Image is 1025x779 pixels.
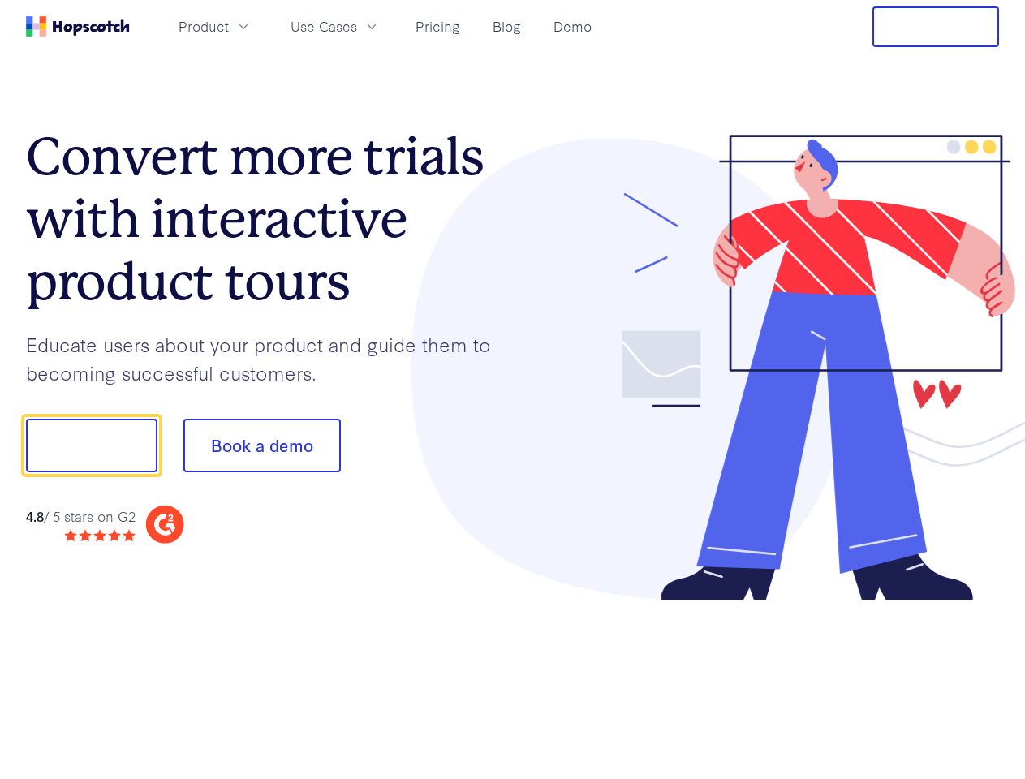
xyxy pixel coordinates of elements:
span: Product [179,16,229,37]
a: Demo [547,13,598,40]
a: Blog [486,13,528,40]
button: Product [169,13,261,40]
strong: 4.8 [26,506,44,525]
h1: Convert more trials with interactive product tours [26,126,513,312]
div: / 5 stars on G2 [26,506,136,527]
a: Pricing [409,13,467,40]
button: Book a demo [183,419,341,472]
button: Use Cases [281,13,390,40]
span: Use Cases [291,16,357,37]
a: Home [26,16,130,37]
button: Show me! [26,419,157,472]
p: Educate users about your product and guide them to becoming successful customers. [26,330,513,386]
button: Free Trial [872,6,999,47]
